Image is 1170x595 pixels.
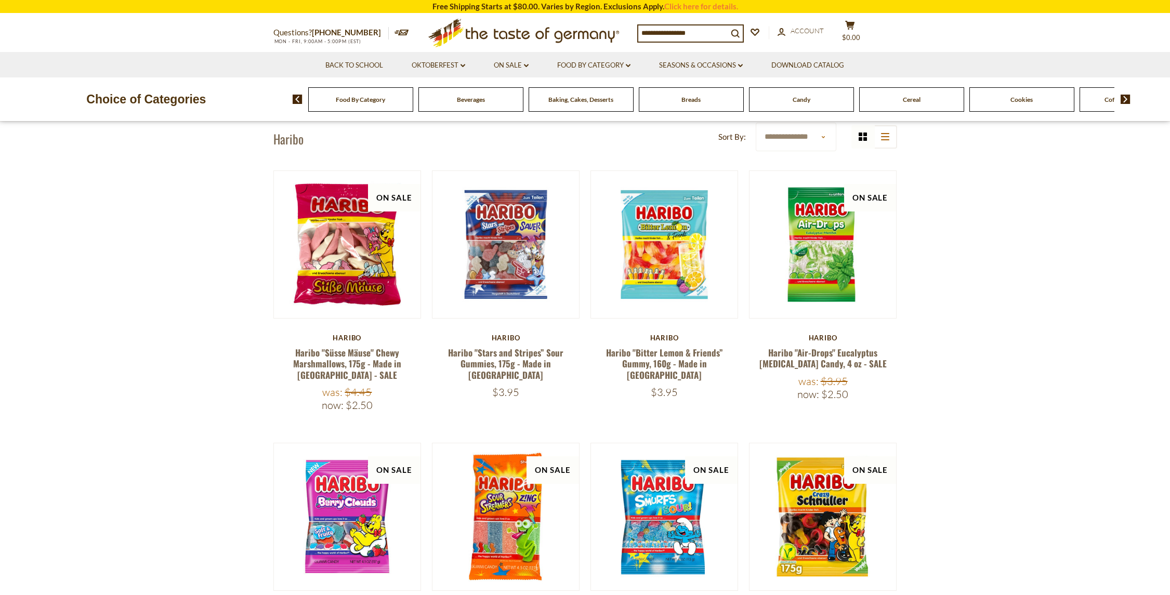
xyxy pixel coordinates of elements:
a: Haribo "Bitter Lemon & Friends” Gummy, 160g - Made in [GEOGRAPHIC_DATA] [606,346,723,381]
a: Haribo "Stars and Stripes” Sour Gummies, 175g - Made in [GEOGRAPHIC_DATA] [448,346,563,381]
a: Back to School [325,60,383,71]
img: next arrow [1121,95,1130,104]
img: Haribo Berry Clouds [274,443,421,590]
div: Haribo [273,334,422,342]
span: $4.45 [345,386,372,399]
span: Account [791,27,824,35]
a: Cereal [903,96,921,103]
button: $0.00 [835,20,866,46]
img: Haribo Bitter Lemon & Friends [591,171,738,318]
h1: Haribo [273,131,304,147]
label: Was: [322,386,343,399]
div: Haribo [749,334,897,342]
img: Haribo "Zing" Sour Streamers Gummy Candy Strips - 4.3 oz. - SALE [432,443,580,590]
a: Haribo "Süsse Mäuse" Chewy Marshmallows, 175g - Made in [GEOGRAPHIC_DATA] - SALE [293,346,401,381]
span: $3.95 [651,386,678,399]
a: [PHONE_NUMBER] [312,28,381,37]
img: Haribo Smurf Sour Gummies in Bag [591,443,738,590]
label: Now: [322,399,344,412]
img: previous arrow [293,95,303,104]
span: $0.00 [842,33,860,42]
img: Haribo Crazy Schnuller [750,443,897,590]
label: Was: [798,375,819,388]
span: $2.50 [346,399,373,412]
div: Haribo [432,334,580,342]
span: MON - FRI, 9:00AM - 5:00PM (EST) [273,38,362,44]
img: Haribo Air Drops Eucalyptus Menthol [750,171,897,318]
img: Haribo "Süsse Mäuse" Chewy Marshmallows, 175g - Made in Germany - SALE [274,171,421,318]
label: Now: [797,388,819,401]
a: Oktoberfest [412,60,465,71]
a: Account [778,25,824,37]
a: Beverages [457,96,485,103]
label: Sort By: [718,130,746,143]
span: $3.95 [821,375,848,388]
div: Haribo [590,334,739,342]
img: Haribo Stars and Stripes [432,171,580,318]
span: $2.50 [821,388,848,401]
a: Coffee, Cocoa & Tea [1105,96,1159,103]
a: Click here for details. [664,2,738,11]
a: Seasons & Occasions [659,60,743,71]
a: Breads [681,96,701,103]
a: Candy [793,96,810,103]
a: Cookies [1010,96,1033,103]
a: Baking, Cakes, Desserts [548,96,613,103]
a: On Sale [494,60,529,71]
a: Food By Category [557,60,630,71]
span: $3.95 [492,386,519,399]
p: Questions? [273,26,389,39]
a: Food By Category [336,96,385,103]
a: Haribo "Air-Drops" Eucalyptus [MEDICAL_DATA] Candy, 4 oz - SALE [759,346,887,370]
a: Download Catalog [771,60,844,71]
